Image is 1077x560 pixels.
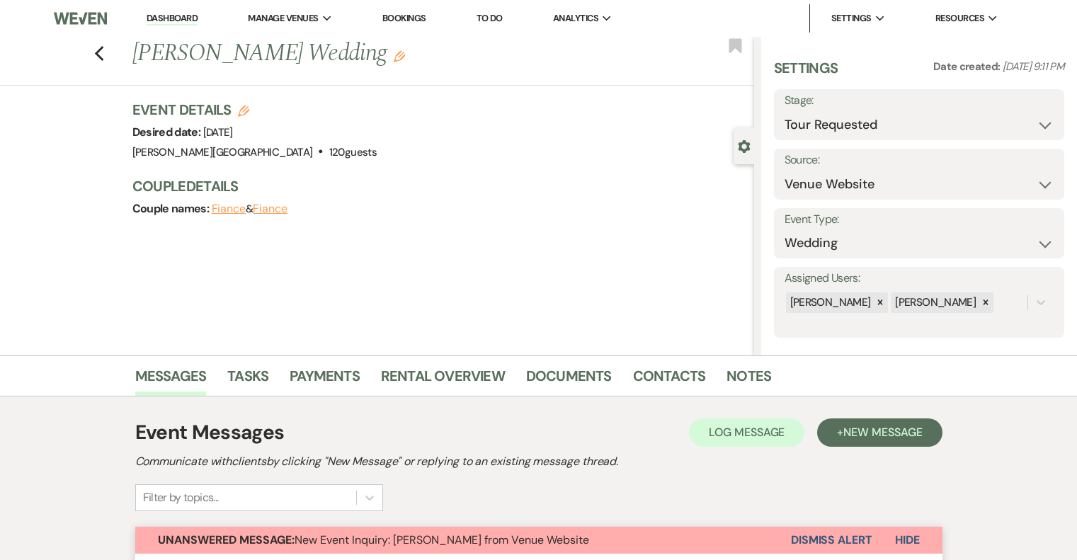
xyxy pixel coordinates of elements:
[248,11,318,25] span: Manage Venues
[786,292,873,313] div: [PERSON_NAME]
[689,418,804,447] button: Log Message
[132,176,740,196] h3: Couple Details
[843,425,922,440] span: New Message
[774,58,838,89] h3: Settings
[227,365,268,396] a: Tasks
[738,139,751,152] button: Close lead details
[477,12,503,24] a: To Do
[135,365,207,396] a: Messages
[132,145,313,159] span: [PERSON_NAME][GEOGRAPHIC_DATA]
[872,527,942,554] button: Hide
[212,202,287,216] span: &
[935,11,984,25] span: Resources
[381,365,505,396] a: Rental Overview
[158,532,295,547] strong: Unanswered Message:
[147,12,198,25] a: Dashboard
[785,150,1054,171] label: Source:
[726,365,771,396] a: Notes
[158,532,589,547] span: New Event Inquiry: [PERSON_NAME] from Venue Website
[709,425,785,440] span: Log Message
[933,59,1003,74] span: Date created:
[132,125,203,139] span: Desired date:
[831,11,872,25] span: Settings
[135,527,791,554] button: Unanswered Message:New Event Inquiry: [PERSON_NAME] from Venue Website
[329,145,377,159] span: 120 guests
[135,453,942,470] h2: Communicate with clients by clicking "New Message" or replying to an existing message thread.
[633,365,706,396] a: Contacts
[553,11,598,25] span: Analytics
[895,532,920,547] span: Hide
[135,418,285,447] h1: Event Messages
[817,418,942,447] button: +New Message
[54,4,107,33] img: Weven Logo
[785,210,1054,230] label: Event Type:
[526,365,612,396] a: Documents
[132,37,625,71] h1: [PERSON_NAME] Wedding
[143,489,219,506] div: Filter by topics...
[382,12,426,24] a: Bookings
[203,125,233,139] span: [DATE]
[791,527,872,554] button: Dismiss Alert
[290,365,360,396] a: Payments
[394,50,405,62] button: Edit
[132,201,212,216] span: Couple names:
[785,268,1054,289] label: Assigned Users:
[212,203,246,215] button: Fiance
[1003,59,1064,74] span: [DATE] 9:11 PM
[891,292,978,313] div: [PERSON_NAME]
[132,100,377,120] h3: Event Details
[785,91,1054,111] label: Stage:
[253,203,287,215] button: Fiance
